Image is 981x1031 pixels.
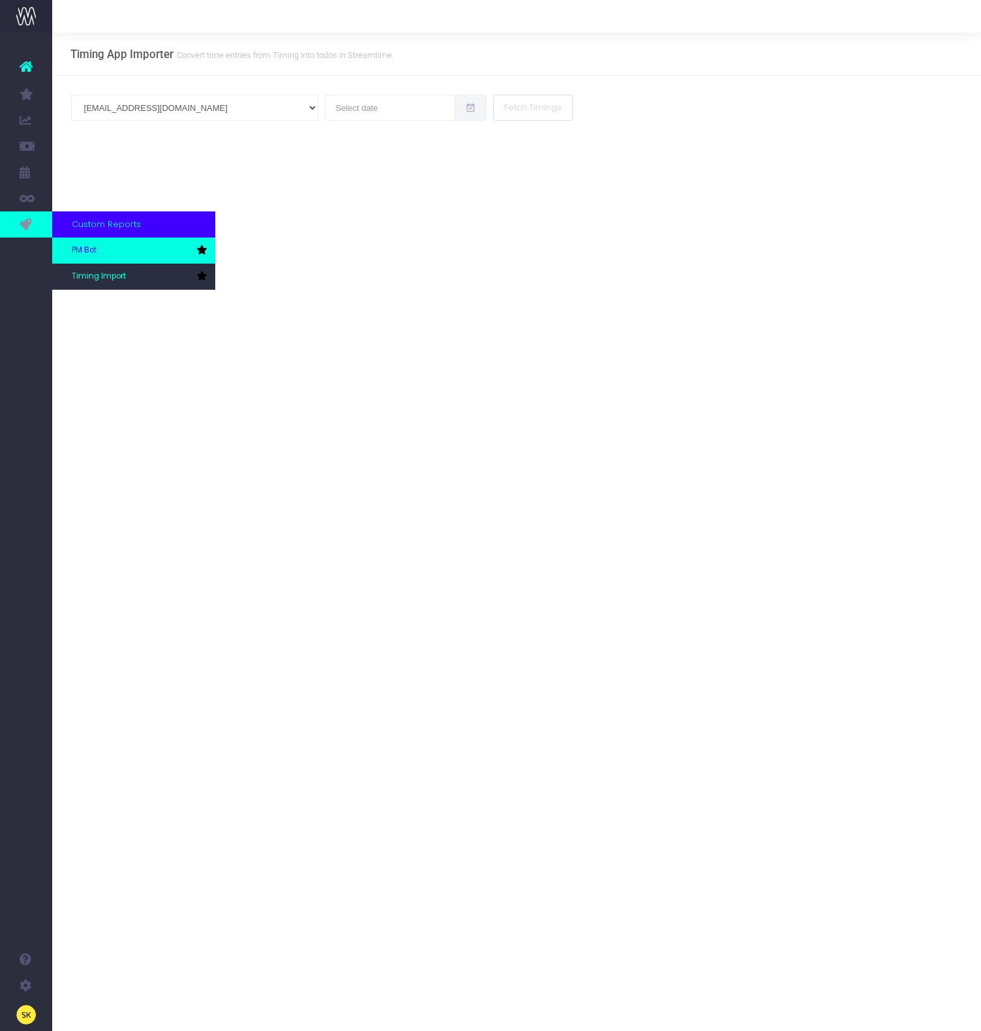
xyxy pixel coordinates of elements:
[174,48,394,61] small: Convert time entries from Timing into todos in Streamtime.
[325,95,455,121] input: Select date
[72,218,141,231] span: Custom Reports
[72,271,126,283] span: Timing Import
[493,95,573,121] button: Fetch Timings
[70,48,394,61] h3: Timing App Importer
[52,264,215,290] a: Timing Import
[72,245,97,256] span: PM Bot
[52,238,215,264] a: PM Bot
[16,1005,36,1024] img: images/default_profile_image.png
